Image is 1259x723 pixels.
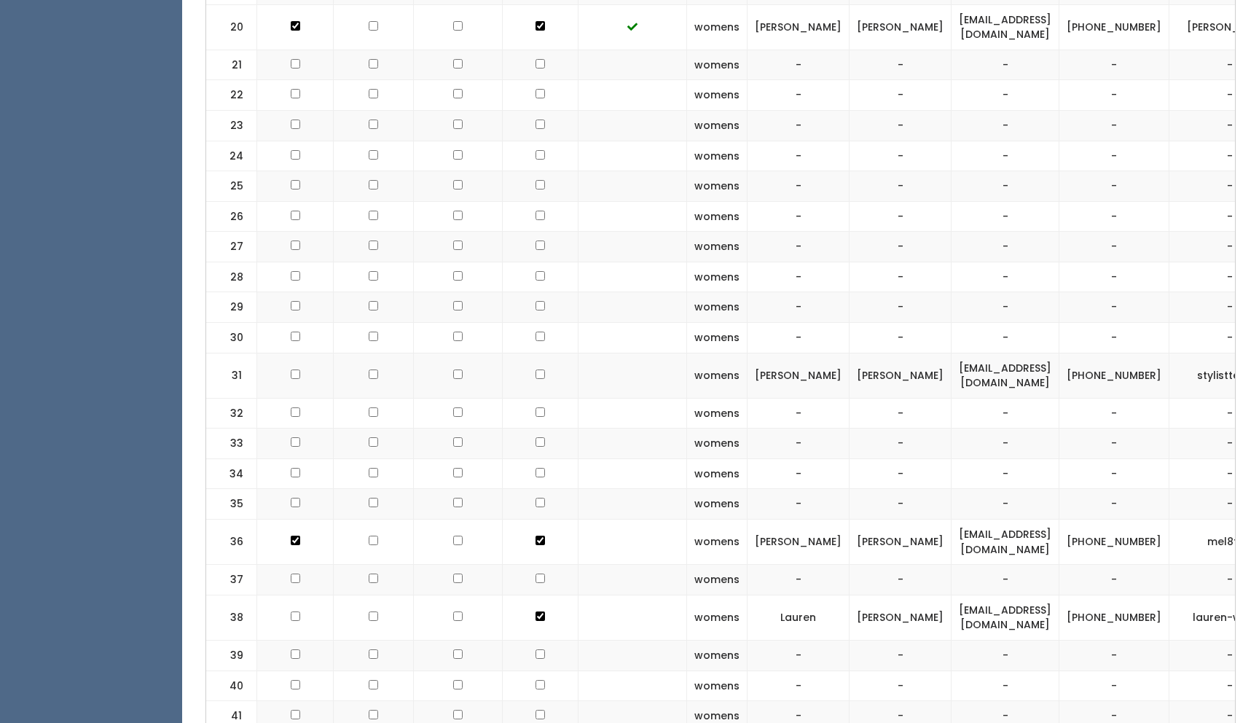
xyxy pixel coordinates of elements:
td: - [850,232,952,262]
td: - [952,398,1059,429]
td: - [748,201,850,232]
td: womens [687,80,748,111]
td: womens [687,4,748,50]
td: 33 [206,429,257,459]
td: 20 [206,4,257,50]
td: - [850,398,952,429]
td: - [1059,398,1169,429]
td: 25 [206,171,257,202]
td: - [952,110,1059,141]
td: womens [687,232,748,262]
td: - [1059,292,1169,323]
td: 39 [206,640,257,671]
td: womens [687,520,748,565]
td: - [850,110,952,141]
td: [EMAIL_ADDRESS][DOMAIN_NAME] [952,595,1059,640]
td: - [850,640,952,671]
td: womens [687,565,748,595]
td: - [952,458,1059,489]
td: [PERSON_NAME] [748,4,850,50]
td: [PERSON_NAME] [748,520,850,565]
td: womens [687,429,748,459]
td: - [748,110,850,141]
td: - [1059,565,1169,595]
td: [PHONE_NUMBER] [1059,595,1169,640]
td: - [748,50,850,80]
td: [PHONE_NUMBER] [1059,4,1169,50]
td: 32 [206,398,257,429]
td: womens [687,201,748,232]
td: - [952,171,1059,202]
td: - [952,565,1059,595]
td: 35 [206,489,257,520]
td: Lauren [748,595,850,640]
td: - [748,232,850,262]
td: - [748,489,850,520]
td: - [952,50,1059,80]
td: womens [687,489,748,520]
td: womens [687,292,748,323]
td: [PERSON_NAME] [748,353,850,398]
td: [EMAIL_ADDRESS][DOMAIN_NAME] [952,520,1059,565]
td: - [850,201,952,232]
td: - [1059,201,1169,232]
td: - [850,80,952,111]
td: - [850,429,952,459]
td: [PERSON_NAME] [850,4,952,50]
td: - [1059,80,1169,111]
td: - [952,322,1059,353]
td: [PHONE_NUMBER] [1059,353,1169,398]
td: womens [687,50,748,80]
td: womens [687,171,748,202]
td: - [1059,429,1169,459]
td: womens [687,671,748,701]
td: 30 [206,322,257,353]
td: - [952,429,1059,459]
td: - [1059,141,1169,171]
td: - [748,322,850,353]
td: - [748,671,850,701]
td: - [1059,110,1169,141]
td: - [850,292,952,323]
td: womens [687,353,748,398]
td: [PERSON_NAME] [850,353,952,398]
td: - [1059,262,1169,292]
td: 31 [206,353,257,398]
td: 34 [206,458,257,489]
td: - [952,232,1059,262]
td: womens [687,595,748,640]
td: - [748,565,850,595]
td: womens [687,141,748,171]
td: womens [687,458,748,489]
td: womens [687,110,748,141]
td: [PERSON_NAME] [850,520,952,565]
td: womens [687,322,748,353]
td: 23 [206,110,257,141]
td: 27 [206,232,257,262]
td: womens [687,640,748,671]
td: - [748,171,850,202]
td: - [850,50,952,80]
td: - [748,292,850,323]
td: - [1059,322,1169,353]
td: - [850,565,952,595]
td: - [748,80,850,111]
td: - [850,489,952,520]
td: 21 [206,50,257,80]
td: - [952,489,1059,520]
td: - [850,322,952,353]
td: - [1059,671,1169,701]
td: - [748,262,850,292]
td: - [1059,640,1169,671]
td: womens [687,262,748,292]
td: 26 [206,201,257,232]
td: - [952,80,1059,111]
td: 22 [206,80,257,111]
td: - [952,671,1059,701]
td: 37 [206,565,257,595]
td: - [1059,458,1169,489]
td: 29 [206,292,257,323]
td: - [952,640,1059,671]
td: - [952,141,1059,171]
td: [EMAIL_ADDRESS][DOMAIN_NAME] [952,353,1059,398]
